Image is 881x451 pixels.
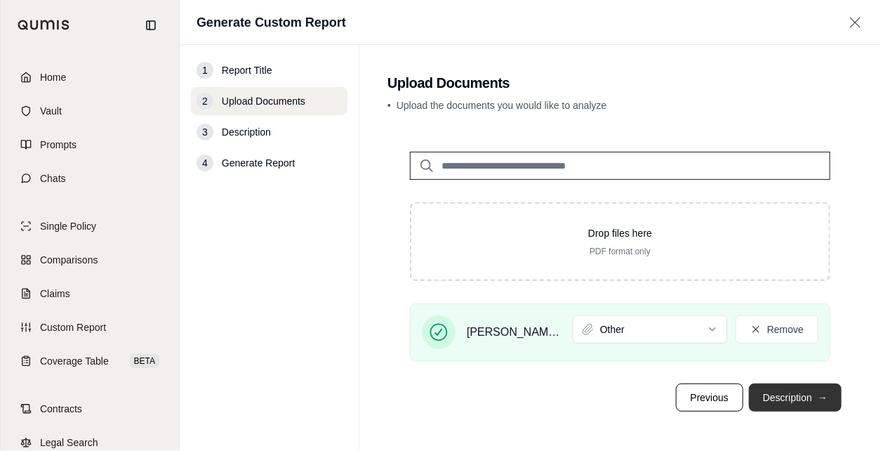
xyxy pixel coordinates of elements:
[222,63,272,77] span: Report Title
[676,384,743,412] button: Previous
[40,104,62,118] span: Vault
[18,20,70,30] img: Qumis Logo
[9,96,171,126] a: Vault
[434,246,807,257] p: PDF format only
[40,320,106,334] span: Custom Report
[40,171,66,185] span: Chats
[397,100,607,111] span: Upload the documents you would like to analyze
[222,94,305,108] span: Upload Documents
[9,346,171,377] a: Coverage TableBETA
[818,391,828,405] span: →
[197,93,213,110] div: 2
[434,226,807,240] p: Drop files here
[9,312,171,343] a: Custom Report
[40,70,66,84] span: Home
[749,384,842,412] button: Description→
[9,129,171,160] a: Prompts
[140,14,162,37] button: Collapse sidebar
[40,287,70,301] span: Claims
[197,155,213,171] div: 4
[222,125,271,139] span: Description
[9,244,171,275] a: Comparisons
[197,13,346,32] h1: Generate Custom Report
[9,62,171,93] a: Home
[40,402,82,416] span: Contracts
[40,138,77,152] span: Prompts
[9,393,171,424] a: Contracts
[130,354,159,368] span: BETA
[387,100,391,111] span: •
[40,354,109,368] span: Coverage Table
[222,156,295,170] span: Generate Report
[197,124,213,140] div: 3
[40,253,98,267] span: Comparisons
[40,219,96,233] span: Single Policy
[467,324,562,341] span: [PERSON_NAME] Scientific Premium Table [DATE].xlsx
[736,315,819,344] button: Remove
[197,62,213,79] div: 1
[387,73,853,93] h2: Upload Documents
[9,211,171,242] a: Single Policy
[40,436,98,450] span: Legal Search
[9,278,171,309] a: Claims
[9,163,171,194] a: Chats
